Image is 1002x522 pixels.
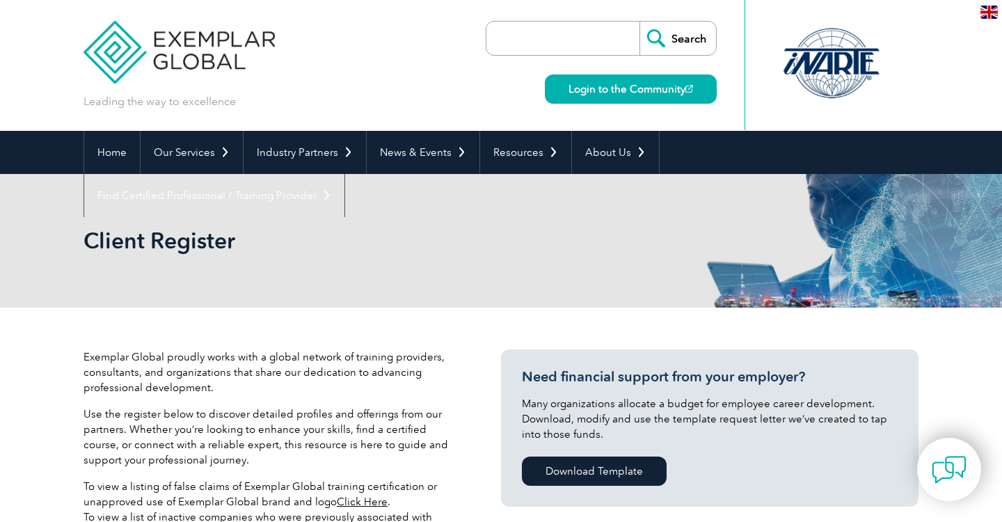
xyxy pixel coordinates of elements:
p: Use the register below to discover detailed profiles and offerings from our partners. Whether you... [83,406,459,468]
a: Click Here [337,496,388,508]
img: contact-chat.png [932,452,967,487]
a: Home [84,131,140,174]
img: open_square.png [685,85,693,93]
a: Industry Partners [244,131,366,174]
input: Search [639,22,716,55]
a: Find Certified Professional / Training Provider [84,174,344,217]
p: Leading the way to excellence [83,94,236,109]
a: Our Services [141,131,243,174]
a: Login to the Community [545,74,717,104]
p: Many organizations allocate a budget for employee career development. Download, modify and use th... [522,396,898,442]
h3: Need financial support from your employer? [522,368,898,386]
h2: Client Register [83,230,668,252]
img: en [980,6,998,19]
a: About Us [572,131,659,174]
p: Exemplar Global proudly works with a global network of training providers, consultants, and organ... [83,349,459,395]
a: Download Template [522,457,667,486]
a: News & Events [367,131,479,174]
a: Resources [480,131,571,174]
